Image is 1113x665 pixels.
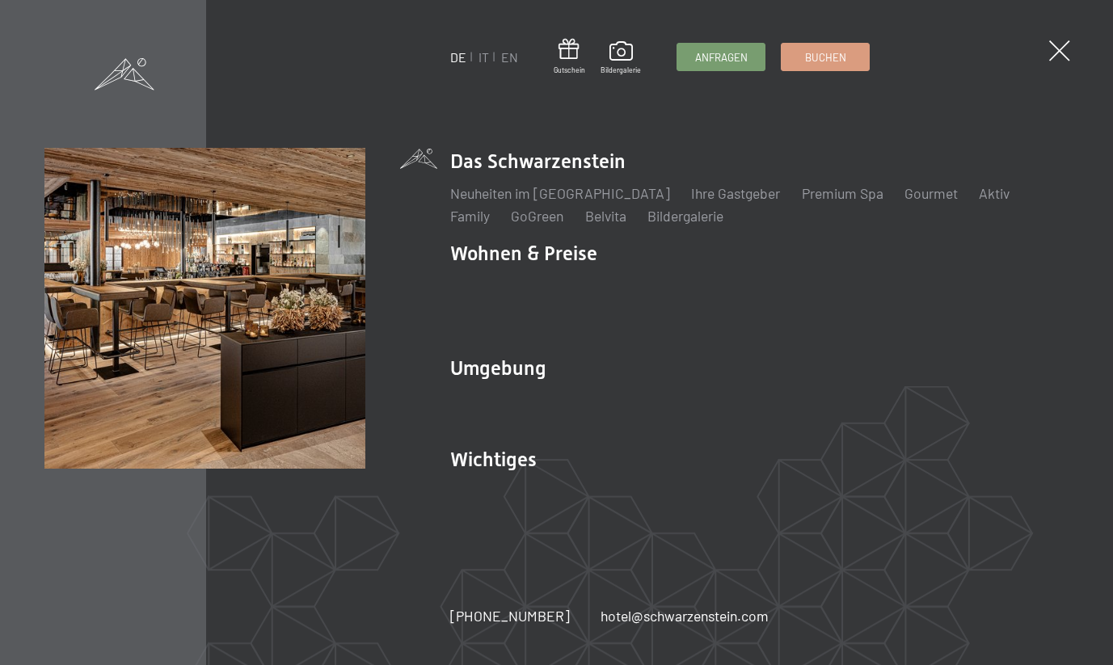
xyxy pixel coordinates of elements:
[601,41,641,75] a: Bildergalerie
[782,44,869,70] a: Buchen
[501,49,518,65] a: EN
[554,39,585,75] a: Gutschein
[450,207,490,225] a: Family
[601,606,769,626] a: hotel@schwarzenstein.com
[450,606,570,626] a: [PHONE_NUMBER]
[511,207,563,225] a: GoGreen
[805,50,846,65] span: Buchen
[695,50,748,65] span: Anfragen
[647,207,723,225] a: Bildergalerie
[802,184,883,202] a: Premium Spa
[450,184,670,202] a: Neuheiten im [GEOGRAPHIC_DATA]
[554,65,585,75] span: Gutschein
[691,184,780,202] a: Ihre Gastgeber
[677,44,765,70] a: Anfragen
[585,207,626,225] a: Belvita
[904,184,958,202] a: Gourmet
[601,65,641,75] span: Bildergalerie
[479,49,489,65] a: IT
[450,49,466,65] a: DE
[450,607,570,625] span: [PHONE_NUMBER]
[979,184,1010,202] a: Aktiv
